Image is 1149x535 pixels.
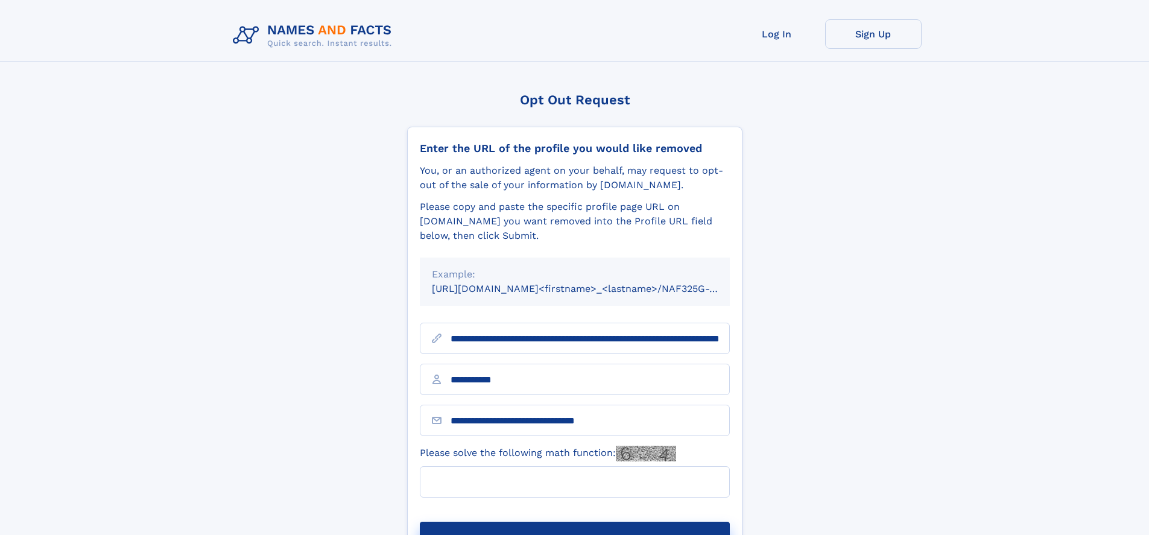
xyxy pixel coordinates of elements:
div: Example: [432,267,718,282]
div: You, or an authorized agent on your behalf, may request to opt-out of the sale of your informatio... [420,163,730,192]
div: Please copy and paste the specific profile page URL on [DOMAIN_NAME] you want removed into the Pr... [420,200,730,243]
img: Logo Names and Facts [228,19,402,52]
div: Opt Out Request [407,92,742,107]
label: Please solve the following math function: [420,446,676,461]
small: [URL][DOMAIN_NAME]<firstname>_<lastname>/NAF325G-xxxxxxxx [432,283,753,294]
a: Log In [729,19,825,49]
div: Enter the URL of the profile you would like removed [420,142,730,155]
a: Sign Up [825,19,922,49]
